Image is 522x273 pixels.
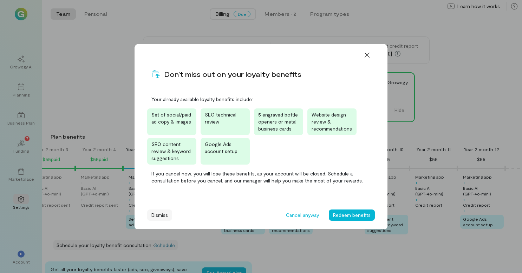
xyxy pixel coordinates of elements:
span: 5 engraved bottle openers or metal business cards [258,112,298,132]
div: Don’t miss out on your loyalty benefits [164,69,301,79]
button: Redeem benefits [329,209,375,221]
span: Your already available loyalty benefits include: [151,96,371,103]
span: Website design review & recommendations [312,112,352,132]
span: Google Ads account setup [205,141,237,154]
span: Set of social/paid ad copy & images [151,112,191,125]
span: If you cancel now, you will lose these benefits, as your account will be closed. Schedule a consu... [151,170,371,184]
span: SEO content review & keyword suggestions [151,141,191,161]
button: Dismiss [147,209,172,221]
span: SEO technical review [205,112,236,125]
button: Cancel anyway [282,209,323,221]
